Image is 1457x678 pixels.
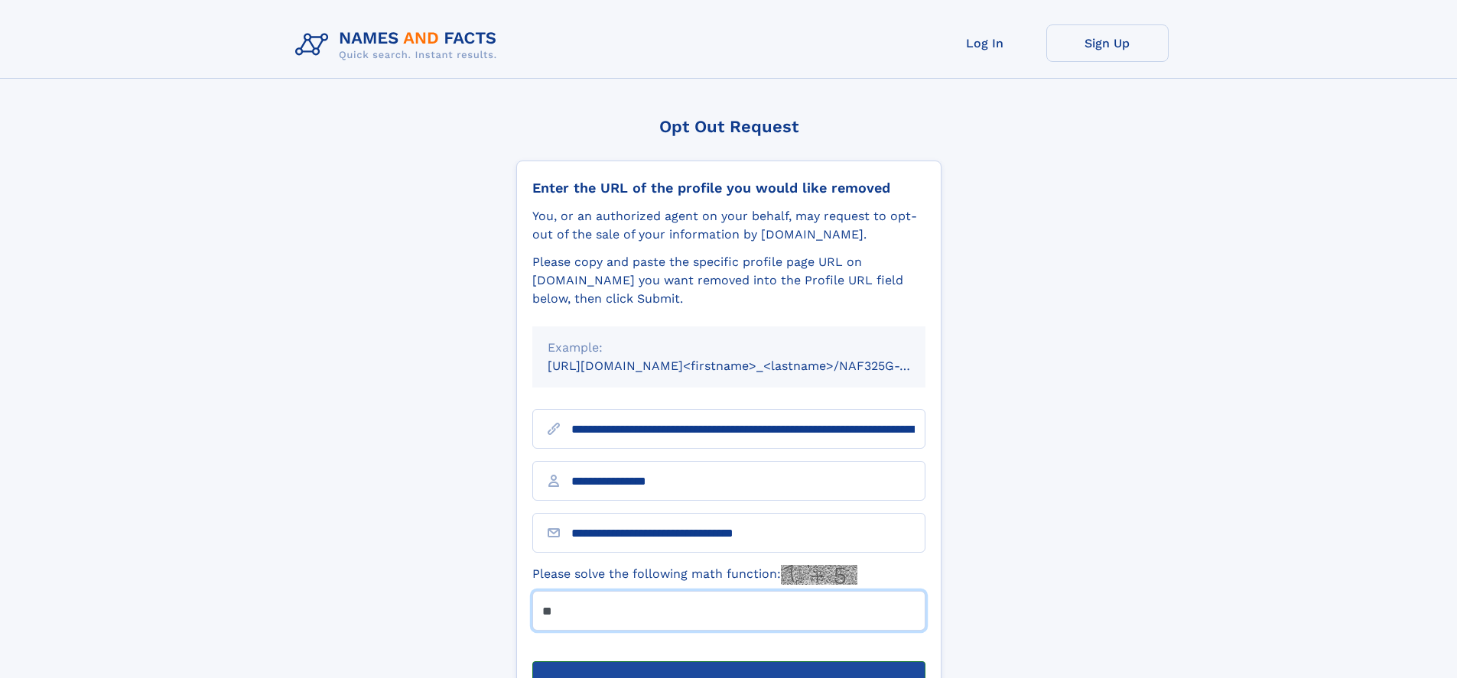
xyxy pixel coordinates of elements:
[548,339,910,357] div: Example:
[532,207,925,244] div: You, or an authorized agent on your behalf, may request to opt-out of the sale of your informatio...
[516,117,942,136] div: Opt Out Request
[1046,24,1169,62] a: Sign Up
[289,24,509,66] img: Logo Names and Facts
[532,180,925,196] div: Enter the URL of the profile you would like removed
[548,358,955,373] small: [URL][DOMAIN_NAME]<firstname>_<lastname>/NAF325G-xxxxxxxx
[924,24,1046,62] a: Log In
[532,253,925,308] div: Please copy and paste the specific profile page URL on [DOMAIN_NAME] you want removed into the Pr...
[532,565,857,585] label: Please solve the following math function:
